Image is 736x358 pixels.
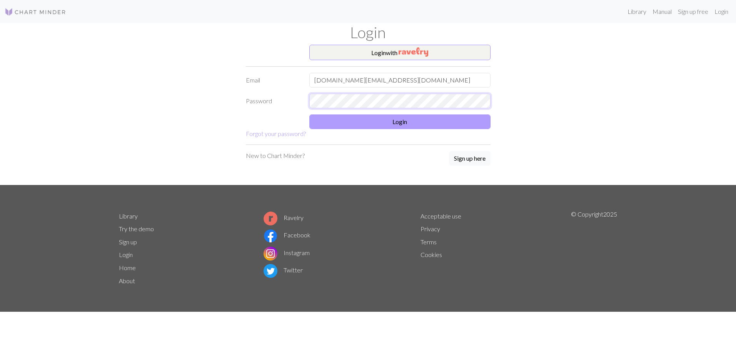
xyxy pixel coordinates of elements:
[264,249,310,256] a: Instagram
[421,251,442,258] a: Cookies
[241,73,305,87] label: Email
[264,214,304,221] a: Ravelry
[264,212,277,225] img: Ravelry logo
[624,4,649,19] a: Library
[711,4,731,19] a: Login
[571,210,617,287] p: © Copyright 2025
[264,247,277,261] img: Instagram logo
[119,277,135,284] a: About
[309,114,491,129] button: Login
[399,47,428,57] img: Ravelry
[119,251,133,258] a: Login
[421,212,461,220] a: Acceptable use
[675,4,711,19] a: Sign up free
[264,231,310,239] a: Facebook
[449,151,491,166] button: Sign up here
[5,7,66,17] img: Logo
[246,151,305,160] p: New to Chart Minder?
[114,23,622,42] h1: Login
[421,238,437,245] a: Terms
[264,264,277,278] img: Twitter logo
[241,94,305,108] label: Password
[119,225,154,232] a: Try the demo
[264,266,303,274] a: Twitter
[421,225,440,232] a: Privacy
[309,45,491,60] button: Loginwith
[649,4,675,19] a: Manual
[119,238,137,245] a: Sign up
[246,130,306,137] a: Forgot your password?
[119,264,136,271] a: Home
[264,229,277,243] img: Facebook logo
[119,212,138,220] a: Library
